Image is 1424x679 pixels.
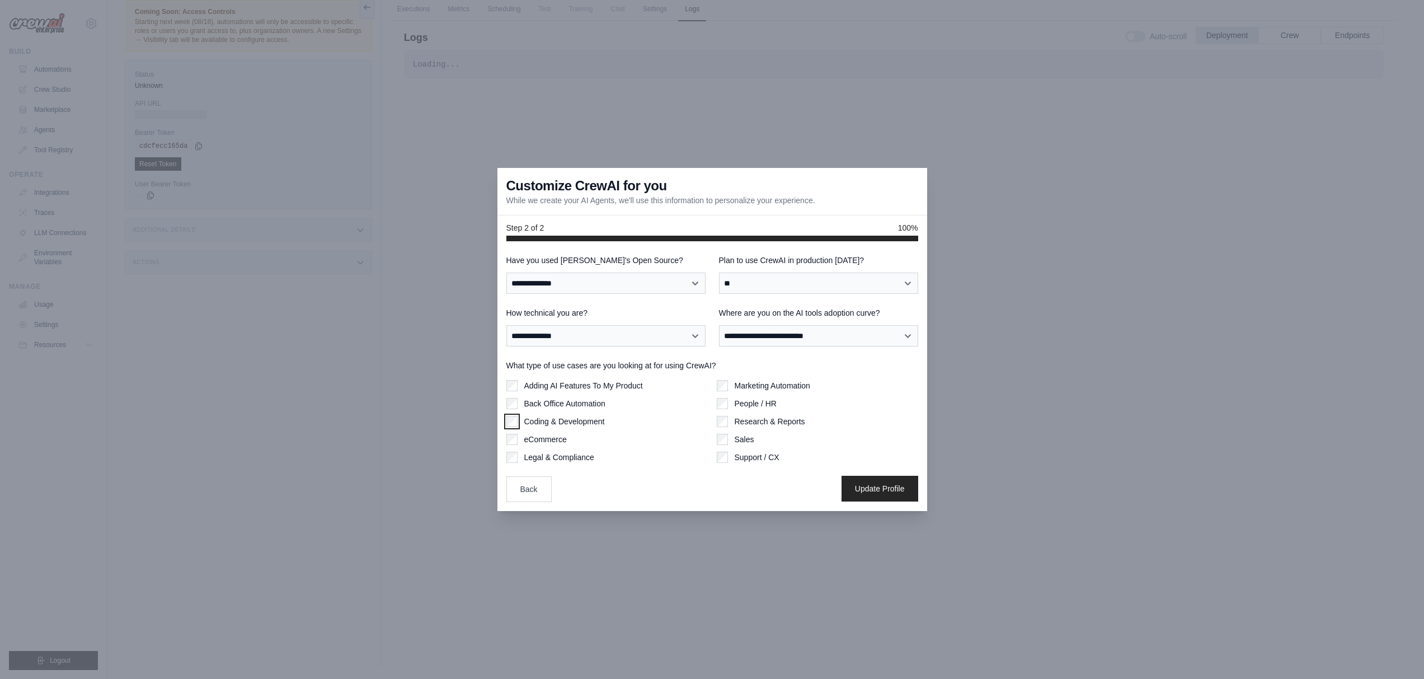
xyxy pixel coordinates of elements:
[506,360,918,371] label: What type of use cases are you looking at for using CrewAI?
[506,255,706,266] label: Have you used [PERSON_NAME]'s Open Source?
[842,476,918,502] button: Update Profile
[1368,625,1424,679] iframe: Chat Widget
[898,222,918,233] span: 100%
[735,380,810,391] label: Marketing Automation
[506,222,544,233] span: Step 2 of 2
[524,416,605,427] label: Coding & Development
[524,398,605,409] label: Back Office Automation
[735,452,779,463] label: Support / CX
[1368,625,1424,679] div: Tiện ích trò chuyện
[735,434,754,445] label: Sales
[719,307,918,319] label: Where are you on the AI tools adoption curve?
[524,434,567,445] label: eCommerce
[506,195,815,206] p: While we create your AI Agents, we'll use this information to personalize your experience.
[506,177,667,195] h3: Customize CrewAI for you
[735,416,805,427] label: Research & Reports
[524,380,643,391] label: Adding AI Features To My Product
[735,398,777,409] label: People / HR
[719,255,918,266] label: Plan to use CrewAI in production [DATE]?
[524,452,594,463] label: Legal & Compliance
[506,476,552,502] button: Back
[506,307,706,319] label: How technical you are?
